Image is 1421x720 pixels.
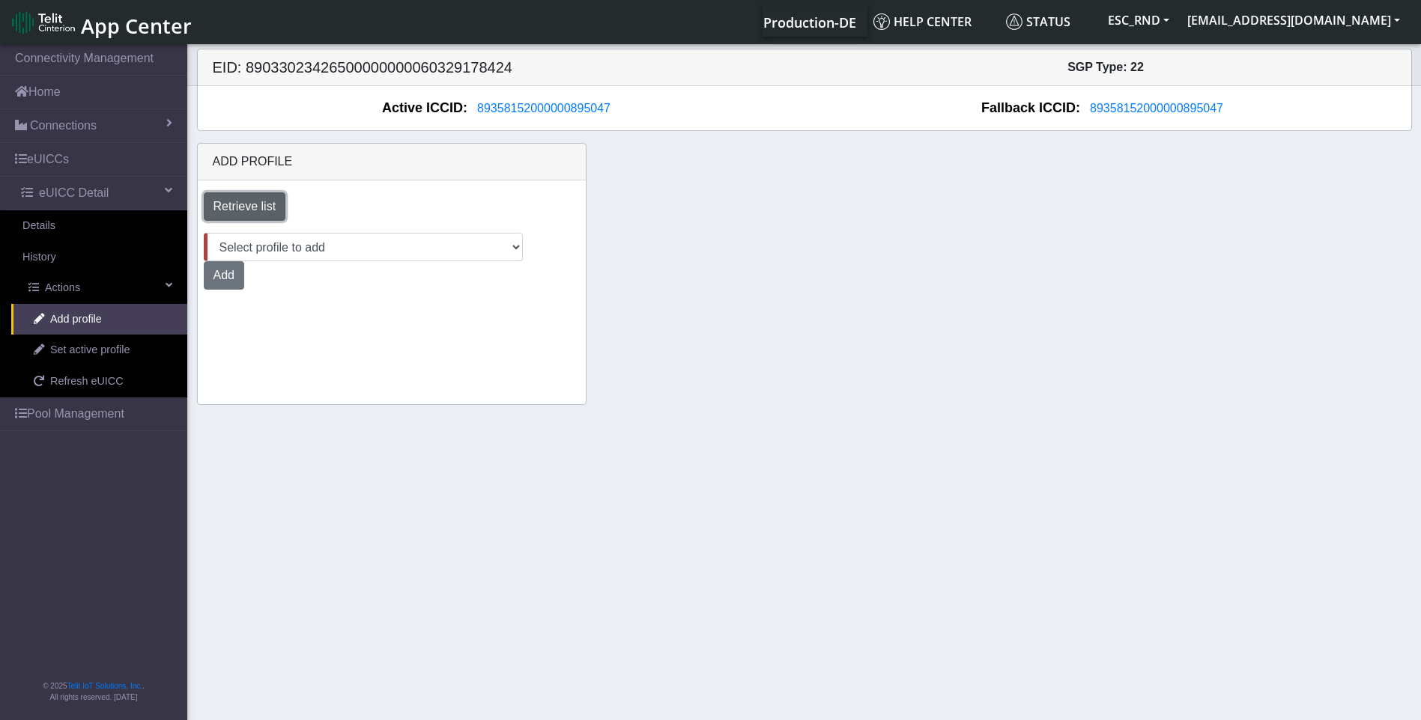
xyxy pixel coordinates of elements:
button: 89358152000000895047 [1080,99,1233,118]
span: Refresh eUICC [50,373,124,390]
span: 89358152000000895047 [1090,102,1223,115]
img: knowledge.svg [873,13,890,30]
a: eUICC Detail [6,177,187,210]
a: Refresh eUICC [11,366,187,397]
span: Add profile [50,311,102,328]
button: 89358152000000895047 [467,99,620,118]
a: Your current platform instance [763,7,855,37]
span: SGP Type: 22 [1067,61,1144,73]
img: status.svg [1006,13,1022,30]
span: Active ICCID: [382,98,467,118]
a: App Center [12,6,190,38]
a: Telit IoT Solutions, Inc. [67,682,142,690]
span: 89358152000000895047 [477,102,610,115]
span: eUICC Detail [39,184,109,202]
button: [EMAIL_ADDRESS][DOMAIN_NAME] [1178,7,1409,34]
span: Status [1006,13,1070,30]
a: Status [1000,7,1099,37]
a: Help center [867,7,1000,37]
span: Help center [873,13,972,30]
button: Retrieve list [204,192,286,221]
h5: EID: 89033023426500000000060329178424 [202,58,805,76]
button: Add [204,261,244,290]
span: Production-DE [763,13,856,31]
span: Set active profile [50,342,130,359]
a: Add profile [11,304,187,335]
span: Actions [45,280,80,296]
span: Add profile [213,155,293,168]
a: Actions [6,272,187,304]
span: Fallback ICCID: [981,98,1080,118]
img: logo-telit-cinterion-gw-new.png [12,10,75,34]
span: Connections [30,117,97,135]
span: App Center [81,12,192,40]
button: ESC_RND [1099,7,1178,34]
a: Set active profile [11,335,187,366]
